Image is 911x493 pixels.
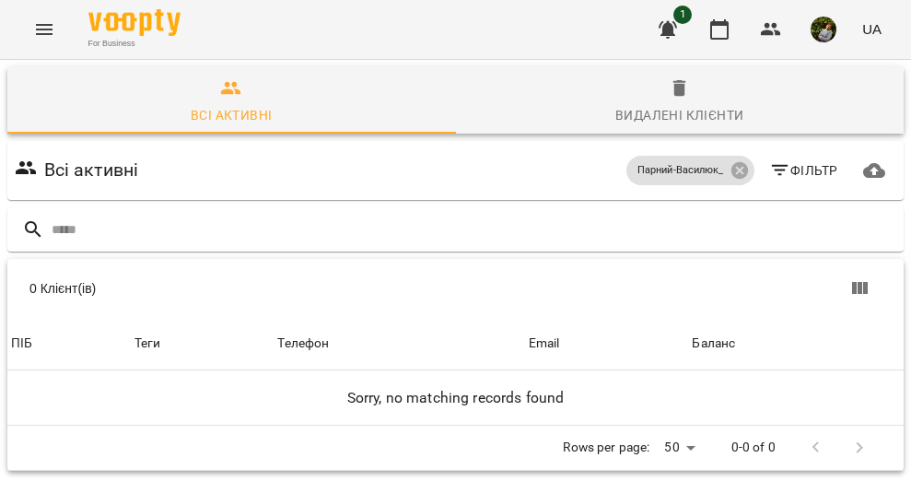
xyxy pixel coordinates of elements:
[29,279,467,298] div: 0 Клієнт(ів)
[11,385,900,411] h6: Sorry, no matching records found
[692,333,900,355] span: Баланс
[22,7,66,52] button: Menu
[277,333,329,355] div: Телефон
[88,9,181,36] img: Voopty Logo
[637,163,724,179] p: Парний-Василюк_
[731,439,776,457] p: 0-0 of 0
[615,104,743,126] div: Видалені клієнти
[44,156,139,184] h6: Всі активні
[11,333,127,355] span: ПІБ
[529,333,685,355] span: Email
[134,333,271,355] div: Теги
[529,333,560,355] div: Email
[277,333,329,355] div: Sort
[277,333,520,355] span: Телефон
[692,333,735,355] div: Баланс
[762,154,846,187] button: Фільтр
[11,333,32,355] div: Sort
[673,6,692,24] span: 1
[529,333,560,355] div: Sort
[837,266,882,311] button: Показати колонки
[855,12,889,46] button: UA
[88,38,181,50] span: For Business
[626,156,754,185] div: Парний-Василюк_
[7,259,904,318] div: Table Toolbar
[769,159,838,182] span: Фільтр
[862,19,882,39] span: UA
[563,439,649,457] p: Rows per page:
[692,333,735,355] div: Sort
[191,104,272,126] div: Всі активні
[11,333,32,355] div: ПІБ
[657,434,701,461] div: 50
[811,17,836,42] img: b75e9dd987c236d6cf194ef640b45b7d.jpg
